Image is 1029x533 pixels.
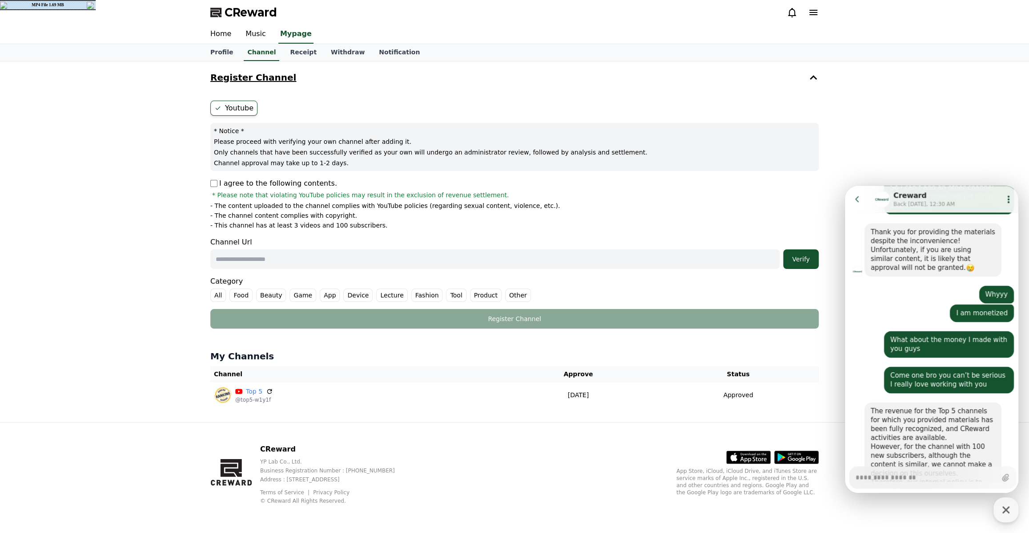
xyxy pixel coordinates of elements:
[446,289,466,302] label: Tool
[283,44,324,61] a: Receipt
[499,366,658,382] th: Approve
[320,289,340,302] label: App
[210,101,257,116] label: Youtube
[210,276,819,302] div: Category
[225,5,277,20] span: CReward
[783,249,819,269] button: Verify
[260,467,409,474] p: Business Registration Number : [PHONE_NUMBER]
[235,396,273,403] p: @top5-w1y1f
[210,5,277,20] a: CReward
[210,221,387,230] p: - This channel has at least 3 videos and 100 subscribers.
[260,444,409,455] p: CReward
[324,44,372,61] a: Withdraw
[256,289,286,302] label: Beauty
[238,25,273,44] a: Music
[502,391,654,400] p: [DATE]
[343,289,373,302] label: Device
[210,237,819,269] div: Channel Url
[505,289,531,302] label: Other
[207,65,822,90] button: Register Channel
[214,148,815,157] p: Only channels that have been successfully verified as your own will undergo an administrator revi...
[787,255,815,264] div: Verify
[214,137,815,146] p: Please proceed with verifying your own channel after adding it.
[210,211,357,220] p: - The channel content complies with copyright.
[723,391,753,400] p: Approved
[210,350,819,362] h4: My Channels
[203,44,240,61] a: Profile
[246,387,262,396] a: Top 5
[260,476,409,483] p: Address : [STREET_ADDRESS]
[845,186,1018,493] iframe: Channel chat
[411,289,443,302] label: Fashion
[676,468,819,496] p: App Store, iCloud, iCloud Drive, and iTunes Store are service marks of Apple Inc., registered in ...
[260,489,311,496] a: Terms of Service
[313,489,350,496] a: Privacy Policy
[203,25,238,44] a: Home
[658,366,819,382] th: Status
[210,289,226,302] label: All
[278,25,314,44] a: Mypage
[244,44,279,61] a: Channel
[376,289,407,302] label: Lecture
[210,201,560,210] p: - The content uploaded to the channel complies with YouTube policies (regarding sexual content, v...
[470,289,502,302] label: Product
[214,159,815,167] p: Channel approval may take up to 1-2 days.
[214,386,232,404] img: Top 5
[210,73,296,82] h4: Register Channel
[372,44,427,61] a: Notification
[210,366,499,382] th: Channel
[229,289,253,302] label: Food
[260,458,409,465] p: YP Lab Co., Ltd.
[210,178,337,189] p: I agree to the following contents.
[212,191,509,199] span: * Please note that violating YouTube policies may result in the exclusion of revenue settlement.
[260,497,409,505] p: © CReward All Rights Reserved.
[210,309,819,329] button: Register Channel
[289,289,316,302] label: Game
[228,314,801,323] div: Register Channel
[214,126,815,135] p: * Notice *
